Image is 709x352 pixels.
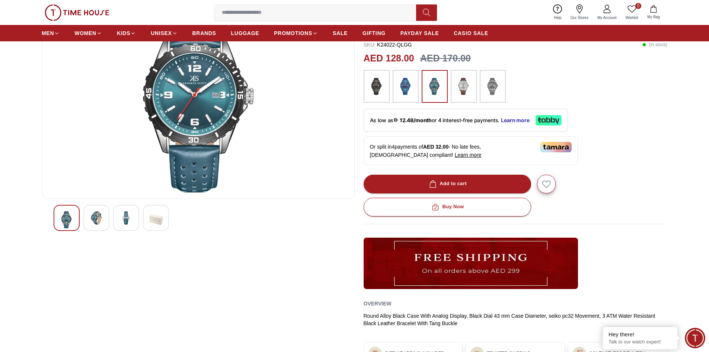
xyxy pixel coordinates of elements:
img: ... [364,238,578,289]
a: PROMOTIONS [274,26,318,40]
span: Wishlist [623,15,641,20]
div: Chat Widget [685,328,705,348]
img: Kenneth Scott Men's Analog Black Dial Watch - K24022-BLBBO [149,211,163,228]
span: Our Stores [568,15,591,20]
img: ... [367,74,386,99]
span: MEN [42,29,54,37]
div: Round Alloy Black Case With Analog Display, Black Dial 43 mm Case Diameter, seiko pc32 Movement, ... [364,312,668,327]
span: AED 32.00 [423,144,448,150]
button: Add to cart [364,175,531,193]
div: Buy Now [430,203,464,211]
img: Tamara [540,142,572,152]
h3: AED 170.00 [420,51,471,66]
p: Talk to our watch expert! [609,339,672,345]
span: CASIO SALE [454,29,488,37]
span: SKU : [364,42,376,48]
img: Kenneth Scott Men's Analog Black Dial Watch - K24022-BLBBO [119,211,133,225]
span: My Bag [644,14,663,20]
span: UNISEX [151,29,172,37]
span: KIDS [117,29,130,37]
span: Learn more [455,152,482,158]
span: LUGGAGE [231,29,259,37]
span: Help [551,15,565,20]
img: Kenneth Scott Men's Analog Black Dial Watch - K24022-BLBBO [90,211,103,225]
h2: AED 128.00 [364,51,414,66]
img: Kenneth Scott Men's Analog Black Dial Watch - K24022-BLBBO [60,211,73,228]
a: Our Stores [566,3,593,22]
span: PROMOTIONS [274,29,312,37]
img: Kenneth Scott Men's Analog Black Dial Watch - K24022-BLBBO [48,14,348,193]
a: WOMEN [74,26,102,40]
a: LUGGAGE [231,26,259,40]
span: PAYDAY SALE [400,29,439,37]
span: My Account [594,15,620,20]
a: SALE [333,26,348,40]
a: CASIO SALE [454,26,488,40]
span: BRANDS [192,29,216,37]
h2: Overview [364,298,392,309]
a: PAYDAY SALE [400,26,439,40]
a: UNISEX [151,26,177,40]
div: Or split in 4 payments of - No late fees, [DEMOGRAPHIC_DATA] compliant! [364,136,578,165]
span: GIFTING [363,29,386,37]
a: KIDS [117,26,136,40]
button: My Bag [643,4,664,21]
p: K24022-QLGG [364,41,412,48]
span: SALE [333,29,348,37]
a: MEN [42,26,60,40]
p: ( In stock ) [642,41,667,48]
img: ... [45,4,109,21]
span: 0 [635,3,641,9]
div: Hey there! [609,331,672,338]
a: GIFTING [363,26,386,40]
div: Add to cart [428,180,467,188]
a: BRANDS [192,26,216,40]
span: WOMEN [74,29,96,37]
img: ... [454,74,473,99]
img: ... [483,74,502,99]
a: 0Wishlist [621,3,643,22]
img: ... [396,74,415,99]
button: Buy Now [364,198,531,216]
a: Help [549,3,566,22]
img: ... [425,74,444,99]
